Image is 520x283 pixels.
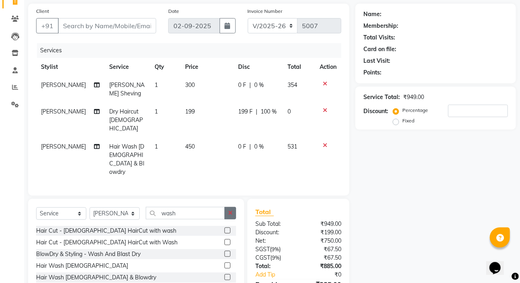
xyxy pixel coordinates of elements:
div: Points: [363,68,381,77]
div: Hair Wash [DEMOGRAPHIC_DATA] & Blowdry [36,273,156,282]
span: 531 [288,143,297,150]
div: Total Visits: [363,33,395,42]
span: Total [255,208,274,216]
span: 1 [155,108,158,115]
span: [PERSON_NAME] Sheving [109,81,145,97]
div: Discount: [363,107,388,116]
span: | [249,143,251,151]
div: ( ) [249,245,298,254]
th: Price [180,58,233,76]
div: Net: [249,237,298,245]
span: [PERSON_NAME] [41,143,86,150]
th: Total [283,58,315,76]
iframe: chat widget [486,251,512,275]
span: SGST [255,246,270,253]
th: Stylist [36,58,104,76]
span: Hair Wash [DEMOGRAPHIC_DATA] & Blowdry [109,143,144,176]
label: Client [36,8,49,15]
th: Service [104,58,150,76]
div: Membership: [363,22,398,30]
th: Qty [150,58,180,76]
div: Hair Wash [DEMOGRAPHIC_DATA] [36,262,128,270]
div: ₹949.00 [403,93,424,101]
div: ₹0 [306,271,347,279]
span: 0 F [238,81,246,89]
span: Dry Haircut [DEMOGRAPHIC_DATA] [109,108,143,132]
span: 1 [155,81,158,89]
span: 1 [155,143,158,150]
input: Search or Scan [146,207,225,219]
th: Action [315,58,341,76]
button: +91 [36,18,59,33]
span: | [249,81,251,89]
span: 300 [185,81,195,89]
div: BlowDry & Styling - Wash And Blast Dry [36,250,141,258]
span: 0 [288,108,291,115]
div: Name: [363,10,381,19]
div: Services [37,43,347,58]
span: CGST [255,254,270,261]
div: ( ) [249,254,298,262]
div: ₹750.00 [298,237,347,245]
th: Disc [233,58,283,76]
div: Discount: [249,228,298,237]
div: Hair Cut - [DEMOGRAPHIC_DATA] HairCut with wash [36,227,176,235]
label: Date [168,8,179,15]
span: 9% [271,246,279,252]
div: Service Total: [363,93,400,101]
div: ₹67.50 [298,254,347,262]
span: 354 [288,81,297,89]
span: 199 F [238,107,253,116]
div: ₹885.00 [298,262,347,271]
a: Add Tip [249,271,306,279]
span: 199 [185,108,195,115]
label: Percentage [402,107,428,114]
span: 100 % [261,107,277,116]
div: ₹67.50 [298,245,347,254]
span: [PERSON_NAME] [41,108,86,115]
span: [PERSON_NAME] [41,81,86,89]
span: 0 % [254,81,264,89]
label: Invoice Number [248,8,283,15]
div: ₹199.00 [298,228,347,237]
span: | [256,107,257,116]
span: 0 F [238,143,246,151]
div: Hair Cut - [DEMOGRAPHIC_DATA] HairCut with Wash [36,238,177,247]
span: 450 [185,143,195,150]
span: 9% [272,254,279,261]
div: ₹949.00 [298,220,347,228]
label: Fixed [402,117,414,124]
div: Total: [249,262,298,271]
div: Sub Total: [249,220,298,228]
div: Last Visit: [363,57,390,65]
div: Card on file: [363,45,396,54]
span: 0 % [254,143,264,151]
input: Search by Name/Mobile/Email/Code [58,18,156,33]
